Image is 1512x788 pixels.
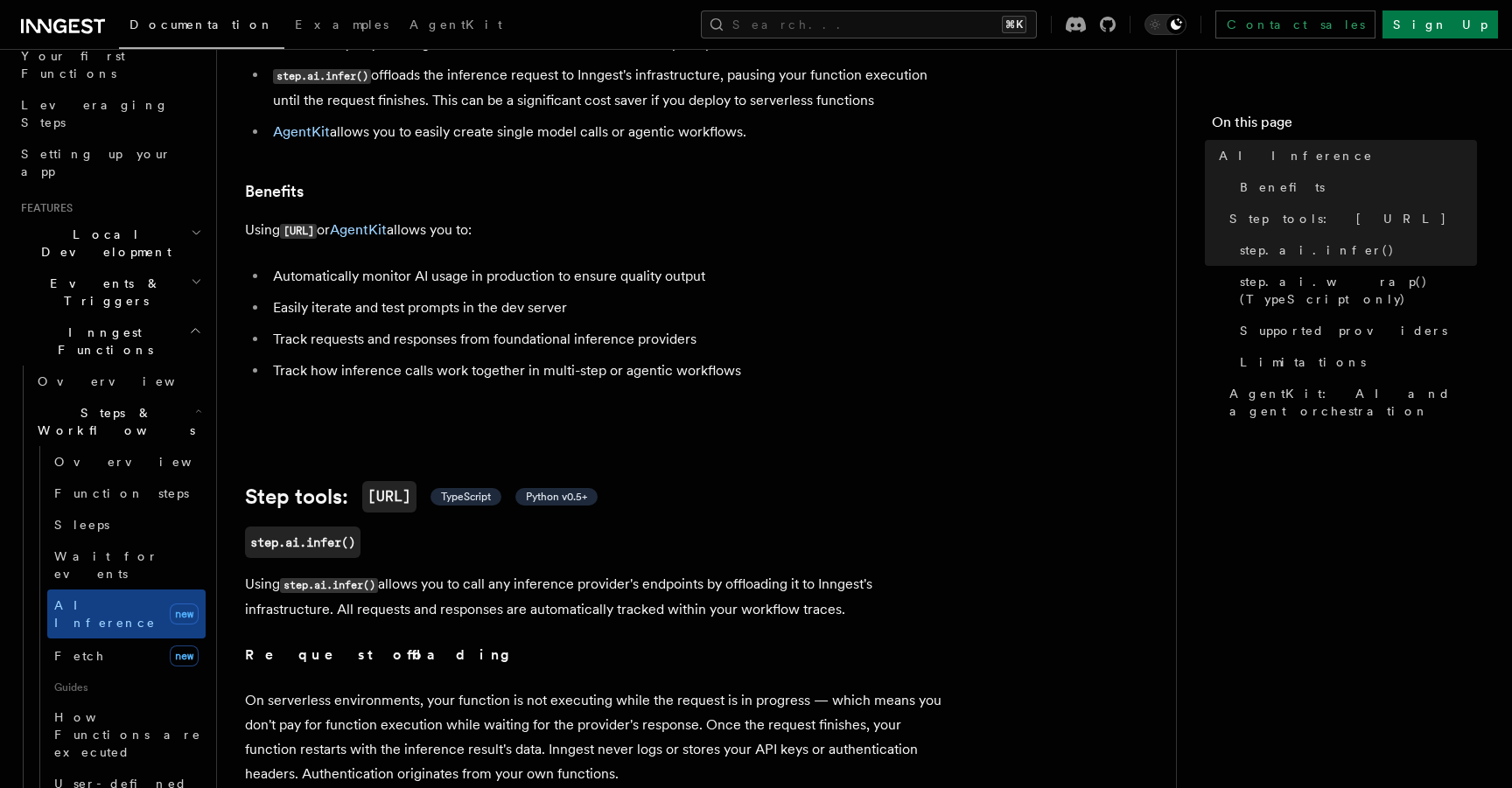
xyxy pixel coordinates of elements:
a: Overview [47,446,206,478]
a: step.ai.wrap() (TypeScript only) [1233,266,1477,315]
a: step.ai.infer() [1233,234,1477,266]
p: On serverless environments, your function is not executing while the request is in progress — whi... [245,688,945,786]
span: Your first Functions [21,49,125,80]
li: Track requests and responses from foundational inference providers [268,327,945,352]
span: Guides [47,673,206,701]
a: AgentKit [273,123,330,140]
a: AI Inferencenew [47,589,206,638]
p: Using or allows you to: [245,218,945,243]
button: Events & Triggers [14,268,206,317]
span: AI Inference [54,598,156,630]
span: TypeScript [441,490,491,504]
span: AgentKit [409,17,502,31]
span: new [170,603,199,624]
a: Documentation [119,5,284,49]
span: Steps & Workflows [31,404,195,439]
span: AI Inference [1219,147,1373,164]
span: Inngest Functions [14,324,189,359]
span: Overview [38,374,218,388]
a: Step tools:[URL] TypeScript Python v0.5+ [245,481,598,513]
a: Leveraging Steps [14,89,206,138]
code: [URL] [280,224,317,239]
a: Examples [284,5,399,47]
span: Setting up your app [21,147,171,178]
span: Function steps [54,486,189,500]
a: Sign Up [1382,10,1498,38]
span: Step tools: [URL] [1229,210,1447,227]
span: Local Development [14,226,191,261]
span: AgentKit: AI and agent orchestration [1229,385,1477,420]
a: Benefits [245,179,304,204]
span: Supported providers [1240,322,1447,339]
li: Track how inference calls work together in multi-step or agentic workflows [268,359,945,383]
kbd: ⌘K [1002,16,1026,33]
a: Overview [31,366,206,397]
a: How Functions are executed [47,701,206,768]
span: Wait for events [54,549,158,581]
span: step.ai.infer() [1240,241,1395,259]
li: Automatically monitor AI usage in production to ensure quality output [268,264,945,289]
a: step.ai.infer() [245,526,360,558]
button: Search...⌘K [701,10,1037,38]
span: Sleeps [54,518,109,532]
a: Sleeps [47,509,206,540]
span: Python v0.5+ [526,490,587,504]
code: [URL] [362,481,416,513]
a: Step tools: [URL] [1222,203,1477,234]
a: AgentKit: AI and agent orchestration [1222,378,1477,427]
span: Overview [54,455,234,469]
span: Limitations [1240,353,1366,371]
span: Documentation [129,17,274,31]
a: Benefits [1233,171,1477,203]
button: Local Development [14,219,206,268]
span: Fetch [54,649,105,663]
span: How Functions are executed [54,710,201,759]
span: step.ai.wrap() (TypeScript only) [1240,273,1477,308]
a: AgentKit [330,221,387,238]
a: Supported providers [1233,315,1477,346]
li: allows you to easily create single model calls or agentic workflows. [268,120,945,144]
li: Easily iterate and test prompts in the dev server [268,296,945,320]
button: Steps & Workflows [31,397,206,446]
button: Inngest Functions [14,317,206,366]
strong: Request offloading [245,646,522,663]
span: Benefits [1240,178,1325,196]
button: Toggle dark mode [1144,14,1186,35]
a: AI Inference [1212,140,1477,171]
span: Leveraging Steps [21,98,169,129]
a: Fetchnew [47,638,206,673]
span: Events & Triggers [14,275,191,310]
span: Examples [295,17,388,31]
a: Contact sales [1215,10,1375,38]
a: Limitations [1233,346,1477,378]
a: Your first Functions [14,40,206,89]
span: new [170,645,199,666]
a: Setting up your app [14,138,206,187]
p: Using allows you to call any inference provider's endpoints by offloading it to Inngest's infrast... [245,572,945,622]
a: Function steps [47,478,206,509]
code: step.ai.infer() [280,578,378,593]
a: AgentKit [399,5,513,47]
span: Features [14,201,73,215]
h4: On this page [1212,112,1477,140]
a: Wait for events [47,540,206,589]
li: offloads the inference request to Inngest's infrastructure, pausing your function execution until... [268,63,945,113]
code: step.ai.infer() [273,69,371,84]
